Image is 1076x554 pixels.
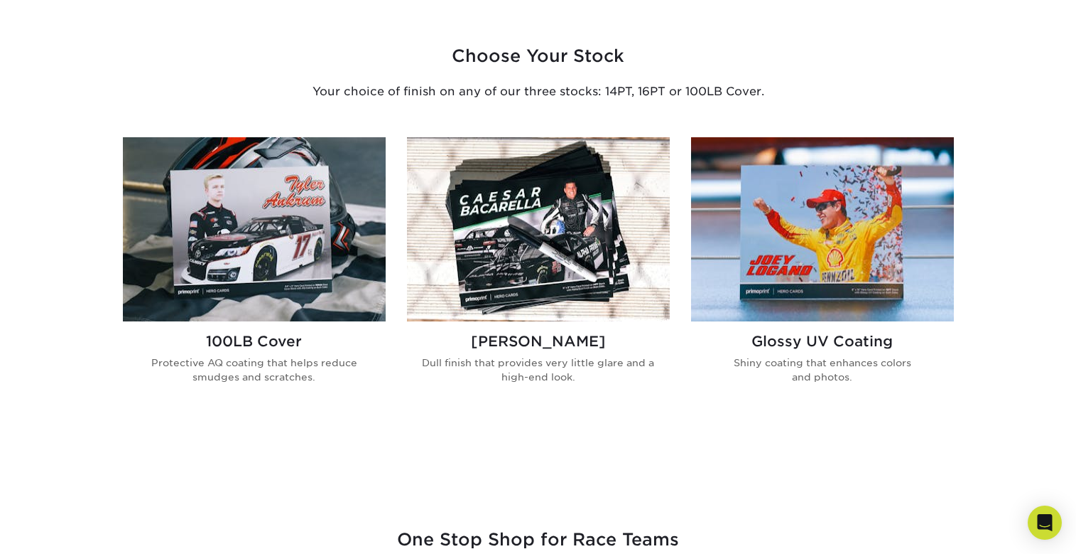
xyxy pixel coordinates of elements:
h3: One Stop Shop for Race Teams [123,527,954,553]
p: Protective AQ coating that helps reduce smudges and scratches. [134,356,374,385]
h2: 100LB Cover [134,333,374,350]
img: 100LB Gloss Race Hero Card [123,137,386,321]
h2: [PERSON_NAME] [418,333,658,350]
h2: Glossy UV Coating [702,333,942,350]
div: Open Intercom Messenger [1028,506,1062,540]
img: Matte NASCAR Hero Cards [407,137,670,321]
a: 100LB Gloss Race Hero Card 100LB Cover Protective AQ coating that helps reduce smudges and scratc... [123,137,386,407]
p: Your choice of finish on any of our three stocks: 14PT, 16PT or 100LB Cover. [237,80,840,103]
h3: Choose Your Stock [123,43,954,69]
p: Shiny coating that enhances colors and photos. [702,356,942,385]
a: Glossy UV Coated Autograph Cards Glossy UV Coating Shiny coating that enhances colors and photos. [691,137,954,407]
a: Matte NASCAR Hero Cards [PERSON_NAME] Dull finish that provides very little glare and a high-end ... [407,137,670,407]
img: Glossy UV Coated Autograph Cards [691,137,954,321]
p: Dull finish that provides very little glare and a high-end look. [418,356,658,385]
